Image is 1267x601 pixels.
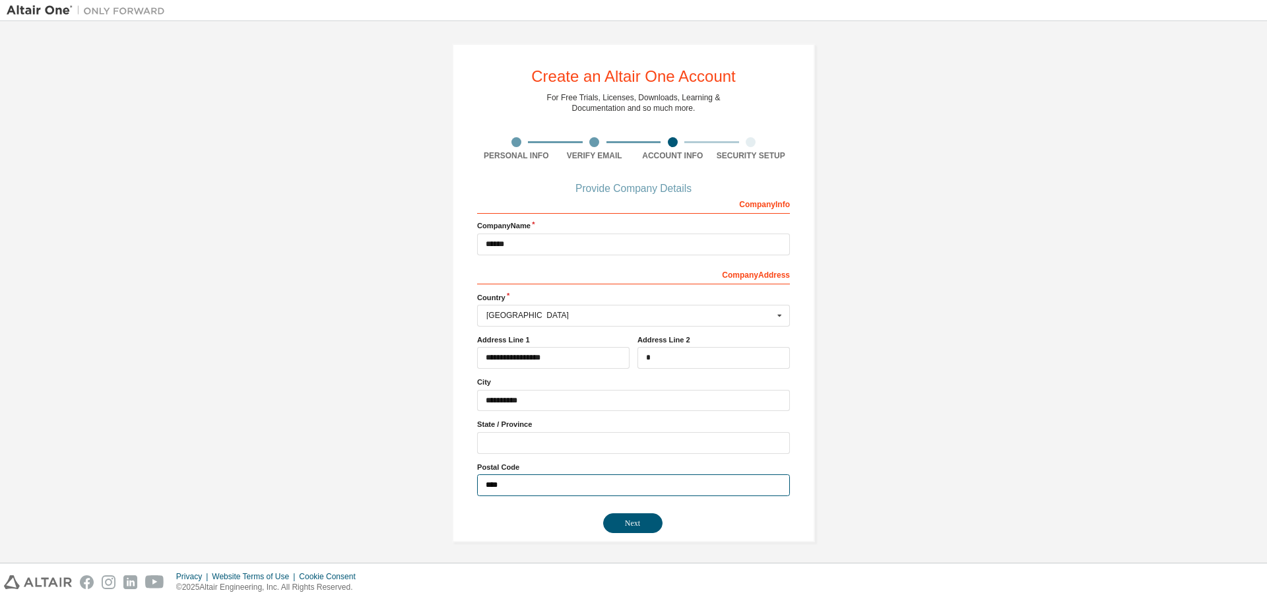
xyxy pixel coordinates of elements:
div: Privacy [176,571,212,582]
div: Cookie Consent [299,571,363,582]
div: Website Terms of Use [212,571,299,582]
div: Company Address [477,263,790,284]
div: Create an Altair One Account [531,69,736,84]
label: Company Name [477,220,790,231]
label: Country [477,292,790,303]
div: For Free Trials, Licenses, Downloads, Learning & Documentation and so much more. [547,92,721,113]
label: Address Line 2 [637,334,790,345]
div: Provide Company Details [477,185,790,193]
img: linkedin.svg [123,575,137,589]
img: youtube.svg [145,575,164,589]
label: State / Province [477,419,790,429]
div: Company Info [477,193,790,214]
img: Altair One [7,4,172,17]
div: Verify Email [556,150,634,161]
div: Personal Info [477,150,556,161]
img: altair_logo.svg [4,575,72,589]
div: [GEOGRAPHIC_DATA] [486,311,773,319]
div: Account Info [633,150,712,161]
img: facebook.svg [80,575,94,589]
label: Postal Code [477,462,790,472]
button: Next [603,513,663,533]
div: Security Setup [712,150,791,161]
img: instagram.svg [102,575,115,589]
label: City [477,377,790,387]
label: Address Line 1 [477,334,630,345]
p: © 2025 Altair Engineering, Inc. All Rights Reserved. [176,582,364,593]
